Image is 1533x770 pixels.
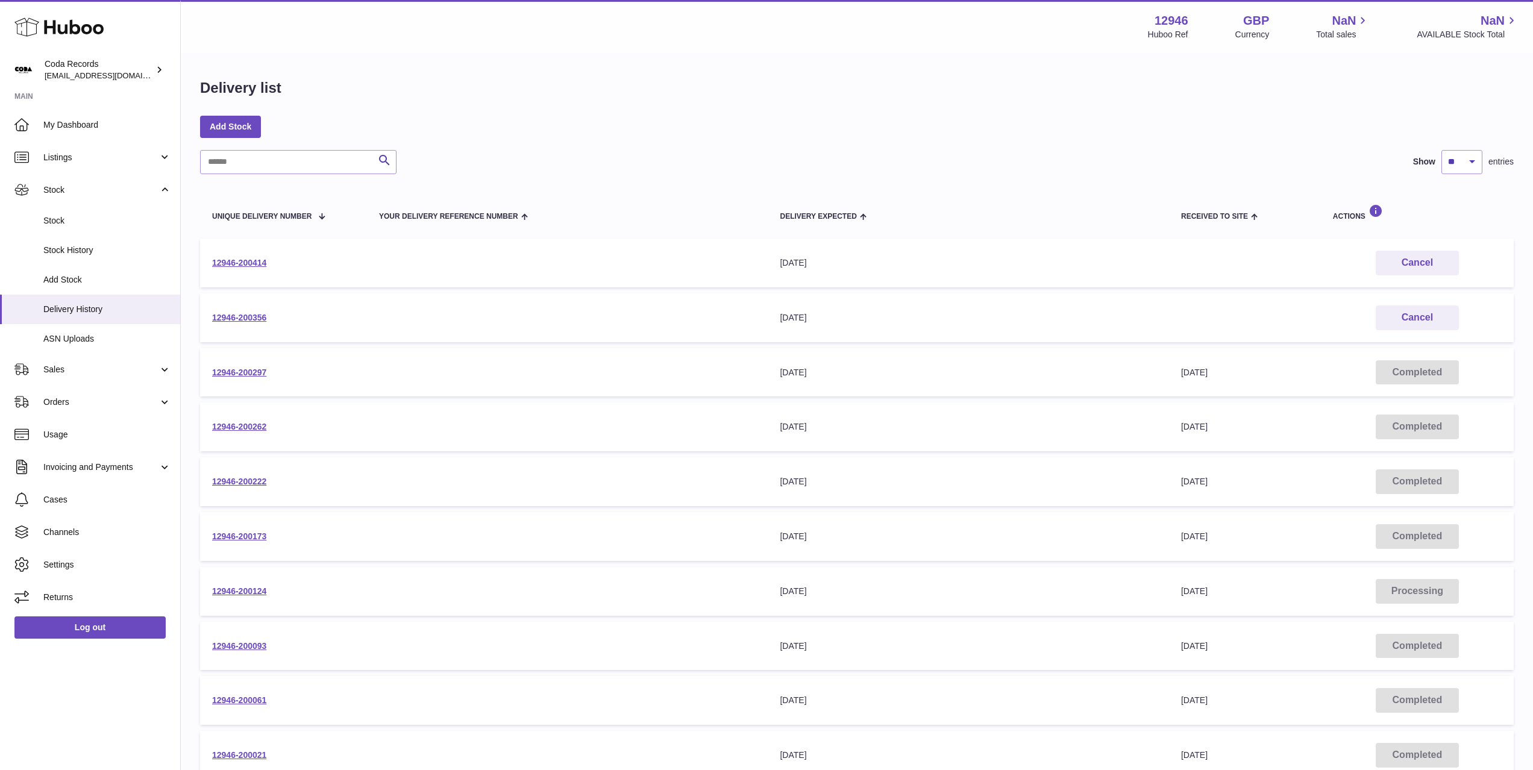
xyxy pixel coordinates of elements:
a: 12946-200414 [212,258,266,268]
span: NaN [1332,13,1356,29]
span: [DATE] [1181,750,1208,760]
span: Sales [43,364,158,375]
span: [DATE] [1181,695,1208,705]
span: Invoicing and Payments [43,462,158,473]
span: [DATE] [1181,531,1208,541]
a: Add Stock [200,116,261,137]
div: Coda Records [45,58,153,81]
div: [DATE] [780,750,1157,761]
img: haz@pcatmedia.com [14,61,33,79]
span: Listings [43,152,158,163]
a: 12946-200021 [212,750,266,760]
span: Usage [43,429,171,440]
a: 12946-200124 [212,586,266,596]
a: 12946-200356 [212,313,266,322]
span: [DATE] [1181,368,1208,377]
span: Cases [43,494,171,506]
span: Stock [43,215,171,227]
a: 12946-200173 [212,531,266,541]
span: Orders [43,396,158,408]
div: [DATE] [780,367,1157,378]
span: entries [1488,156,1514,167]
span: Returns [43,592,171,603]
a: NaN Total sales [1316,13,1370,40]
span: Stock [43,184,158,196]
div: [DATE] [780,640,1157,652]
a: NaN AVAILABLE Stock Total [1417,13,1519,40]
span: Stock History [43,245,171,256]
span: Channels [43,527,171,538]
span: [DATE] [1181,422,1208,431]
div: [DATE] [780,421,1157,433]
span: Add Stock [43,274,171,286]
a: 12946-200297 [212,368,266,377]
div: [DATE] [780,312,1157,324]
span: [DATE] [1181,641,1208,651]
div: Actions [1333,204,1502,221]
div: Huboo Ref [1148,29,1188,40]
span: Received to Site [1181,213,1248,221]
a: Log out [14,616,166,638]
span: Your Delivery Reference Number [379,213,518,221]
span: My Dashboard [43,119,171,131]
div: Currency [1235,29,1270,40]
a: 12946-200222 [212,477,266,486]
span: [DATE] [1181,477,1208,486]
span: Settings [43,559,171,571]
div: [DATE] [780,586,1157,597]
span: AVAILABLE Stock Total [1417,29,1519,40]
strong: 12946 [1155,13,1188,29]
a: 12946-200093 [212,641,266,651]
span: Total sales [1316,29,1370,40]
div: [DATE] [780,531,1157,542]
span: [EMAIL_ADDRESS][DOMAIN_NAME] [45,70,177,80]
span: ASN Uploads [43,333,171,345]
span: Delivery History [43,304,171,315]
h1: Delivery list [200,78,281,98]
a: 12946-200061 [212,695,266,705]
span: Unique Delivery Number [212,213,312,221]
span: [DATE] [1181,586,1208,596]
div: [DATE] [780,257,1157,269]
div: [DATE] [780,695,1157,706]
button: Cancel [1376,305,1459,330]
strong: GBP [1243,13,1269,29]
a: 12946-200262 [212,422,266,431]
button: Cancel [1376,251,1459,275]
label: Show [1413,156,1435,167]
div: [DATE] [780,476,1157,487]
span: NaN [1481,13,1505,29]
span: Delivery Expected [780,213,856,221]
